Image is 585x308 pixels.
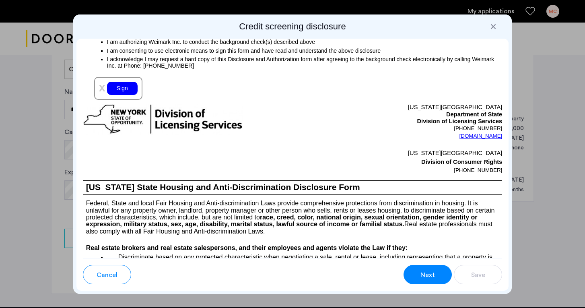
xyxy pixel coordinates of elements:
[292,118,502,125] p: Division of Licensing Services
[292,166,502,174] p: [PHONE_NUMBER]
[107,82,138,95] div: Sign
[86,214,478,227] b: race, creed, color, national origin, sexual orientation, gender identity or expression, military ...
[107,46,503,55] p: I am consenting to use electronic means to sign this form and have read and understand the above ...
[404,265,452,284] button: button
[454,265,502,284] button: button
[76,21,509,32] h2: Credit screening disclosure
[459,132,503,140] a: [DOMAIN_NAME]
[99,81,105,94] span: x
[292,157,502,166] p: Division of Consumer Rights
[107,253,503,267] p: Discriminate based on any protected characteristic when negotiating a sale, rental or lease, incl...
[83,195,503,235] p: Federal, State and local Fair Housing and Anti-discrimination Laws provide comprehensive protecti...
[107,36,503,46] p: I am authorizing Weimark Inc. to conduct the background check(s) described above
[292,125,502,132] p: [PHONE_NUMBER]
[83,243,503,253] h4: Real estate brokers and real estate salespersons, and their employees and agents violate the Law ...
[420,270,435,280] span: Next
[292,111,502,118] p: Department of State
[83,265,131,284] button: button
[83,104,243,135] img: new-york-logo.png
[292,104,502,111] p: [US_STATE][GEOGRAPHIC_DATA]
[83,181,503,194] h1: [US_STATE] State Housing and Anti-Discrimination Disclosure Form
[471,270,485,280] span: Save
[107,56,503,69] p: I acknowledge I may request a hard copy of this Disclosure and Authorization form after agreeing ...
[292,149,502,157] p: [US_STATE][GEOGRAPHIC_DATA]
[97,270,117,280] span: Cancel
